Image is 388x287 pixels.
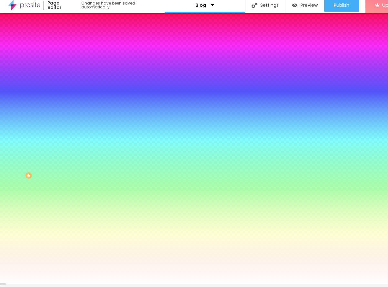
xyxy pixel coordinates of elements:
img: Icone [252,3,257,8]
span: Publish [334,3,349,8]
img: view-1.svg [292,3,297,8]
div: Changes have been saved automatically [81,1,164,9]
span: Preview [301,3,318,8]
div: Page editor [44,1,75,10]
p: Blog [195,3,206,7]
